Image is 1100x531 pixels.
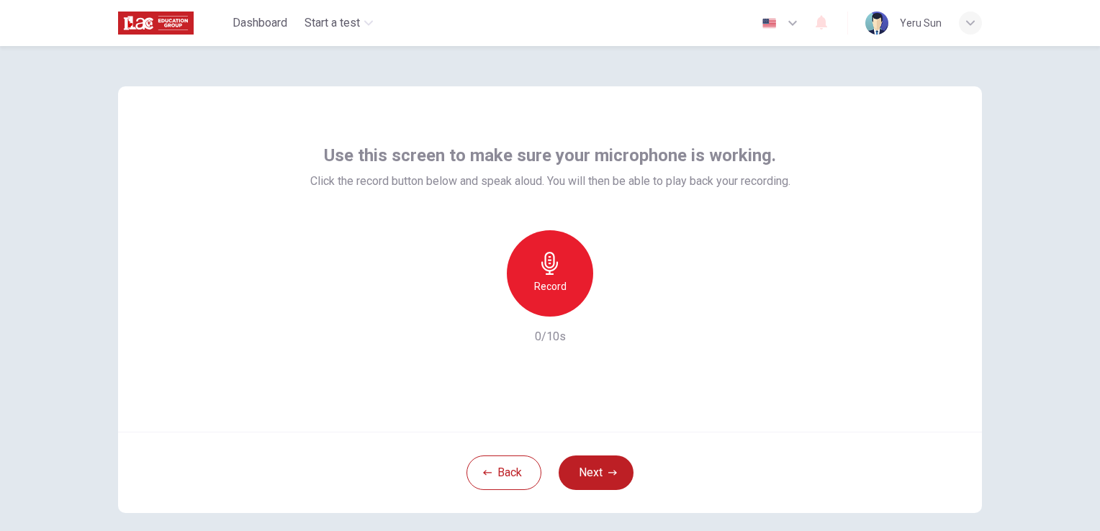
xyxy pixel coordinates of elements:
img: en [760,18,778,29]
button: Start a test [299,10,379,36]
span: Click the record button below and speak aloud. You will then be able to play back your recording. [310,173,790,190]
h6: 0/10s [535,328,566,345]
button: Dashboard [227,10,293,36]
span: Use this screen to make sure your microphone is working. [324,144,776,167]
div: Yeru Sun [900,14,942,32]
a: ILAC logo [118,9,227,37]
button: Record [507,230,593,317]
button: Next [559,455,634,490]
span: Start a test [305,14,360,32]
h6: Record [534,278,567,295]
span: Dashboard [233,14,287,32]
img: ILAC logo [118,9,194,37]
button: Back [466,455,541,490]
img: Profile picture [865,12,888,35]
